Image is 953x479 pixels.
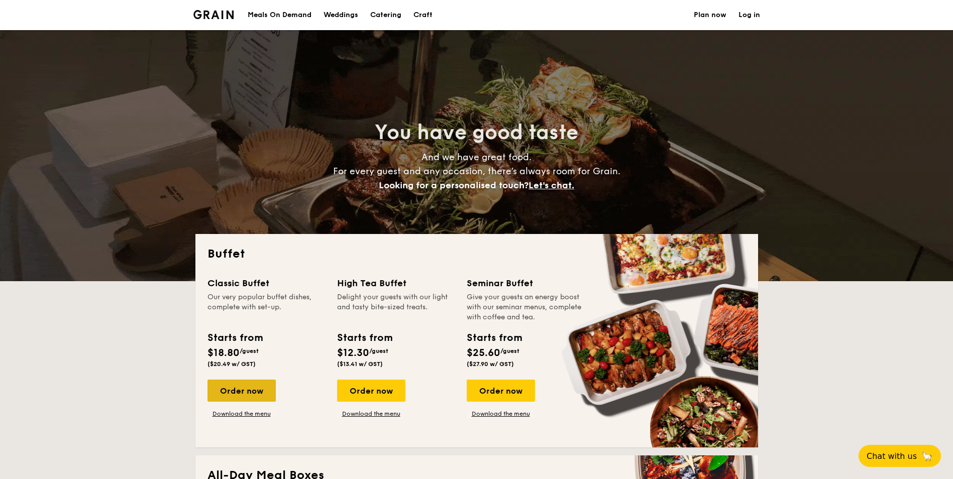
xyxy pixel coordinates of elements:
span: /guest [500,347,519,354]
span: $12.30 [337,347,369,359]
span: Looking for a personalised touch? [379,180,528,191]
div: Starts from [207,330,262,345]
span: ($20.49 w/ GST) [207,361,256,368]
div: Classic Buffet [207,276,325,290]
div: Order now [467,380,535,402]
div: Order now [337,380,405,402]
div: High Tea Buffet [337,276,455,290]
a: Download the menu [207,410,276,418]
span: ($13.41 w/ GST) [337,361,383,368]
span: 🦙 [921,450,933,462]
span: ($27.90 w/ GST) [467,361,514,368]
div: Starts from [467,330,521,345]
div: Delight your guests with our light and tasty bite-sized treats. [337,292,455,322]
div: Seminar Buffet [467,276,584,290]
span: /guest [369,347,388,354]
div: Give your guests an energy boost with our seminar menus, complete with coffee and tea. [467,292,584,322]
span: And we have great food. For every guest and any occasion, there’s always room for Grain. [333,152,620,191]
span: /guest [240,347,259,354]
h2: Buffet [207,246,746,262]
a: Download the menu [467,410,535,418]
img: Grain [193,10,234,19]
span: $25.60 [467,347,500,359]
span: $18.80 [207,347,240,359]
span: Chat with us [867,451,917,461]
button: Chat with us🦙 [859,445,941,467]
span: You have good taste [375,121,578,145]
div: Starts from [337,330,392,345]
a: Download the menu [337,410,405,418]
span: Let's chat. [528,180,574,191]
div: Order now [207,380,276,402]
a: Logotype [193,10,234,19]
div: Our very popular buffet dishes, complete with set-up. [207,292,325,322]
